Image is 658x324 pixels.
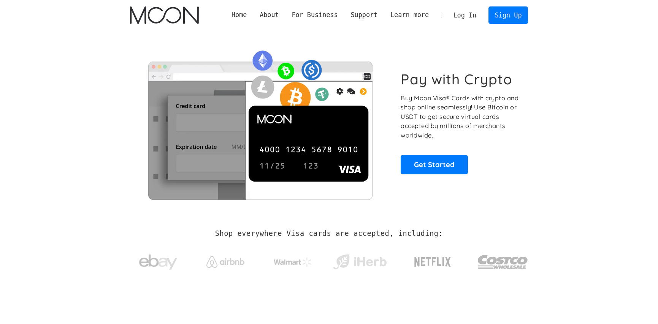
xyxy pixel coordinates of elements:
a: Sign Up [488,6,528,24]
img: Netflix [414,253,452,272]
img: iHerb [331,252,388,272]
a: ebay [130,243,187,278]
img: Moon Cards let you spend your crypto anywhere Visa is accepted. [130,45,390,199]
h2: Shop everywhere Visa cards are accepted, including: [215,229,443,238]
img: Moon Logo [130,6,199,24]
a: Costco [477,240,528,280]
div: About [253,10,285,20]
a: Log In [447,7,483,24]
div: For Business [292,10,338,20]
a: Airbnb [197,248,254,272]
a: Get Started [401,155,468,174]
div: Support [344,10,384,20]
h1: Pay with Crypto [401,71,512,88]
a: iHerb [331,245,388,276]
a: home [130,6,199,24]
a: Home [225,10,253,20]
img: Walmart [274,258,312,267]
a: Netflix [399,245,467,275]
div: Learn more [384,10,435,20]
div: For Business [285,10,344,20]
div: Learn more [390,10,429,20]
img: ebay [139,250,177,274]
div: Support [350,10,377,20]
img: Airbnb [206,256,244,268]
a: Walmart [264,250,321,270]
img: Costco [477,248,528,276]
div: About [260,10,279,20]
p: Buy Moon Visa® Cards with crypto and shop online seamlessly! Use Bitcoin or USDT to get secure vi... [401,93,520,140]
